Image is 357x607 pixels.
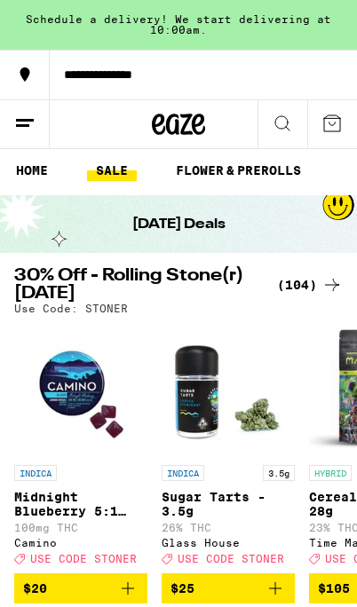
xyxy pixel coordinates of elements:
[178,553,284,564] span: USE CODE STONER
[14,522,147,533] p: 100mg THC
[162,465,204,481] p: INDICA
[87,160,137,181] a: SALE
[30,553,137,564] span: USE CODE STONER
[14,490,147,518] p: Midnight Blueberry 5:1 Sleep Gummies
[14,323,147,456] img: Camino - Midnight Blueberry 5:1 Sleep Gummies
[162,537,295,548] div: Glass House
[167,160,310,181] a: FLOWER & PREROLLS
[14,573,147,603] button: Add to bag
[162,323,295,456] img: Glass House - Sugar Tarts - 3.5g
[263,465,295,481] p: 3.5g
[14,465,57,481] p: INDICA
[162,490,295,518] p: Sugar Tarts - 3.5g
[171,581,194,595] span: $25
[14,537,147,548] div: Camino
[309,465,352,481] p: HYBRID
[132,215,226,234] h1: [DATE] Deals
[162,522,295,533] p: 26% THC
[7,160,57,181] a: HOME
[12,13,147,30] span: Hi. Need any help?
[14,303,128,314] p: Use Code: STONER
[23,581,47,595] span: $20
[162,323,295,573] a: Open page for Sugar Tarts - 3.5g from Glass House
[14,267,268,303] h2: 30% Off - Rolling Stone(r) [DATE]
[162,573,295,603] button: Add to bag
[14,323,147,573] a: Open page for Midnight Blueberry 5:1 Sleep Gummies from Camino
[318,581,350,595] span: $105
[277,274,343,296] a: (104)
